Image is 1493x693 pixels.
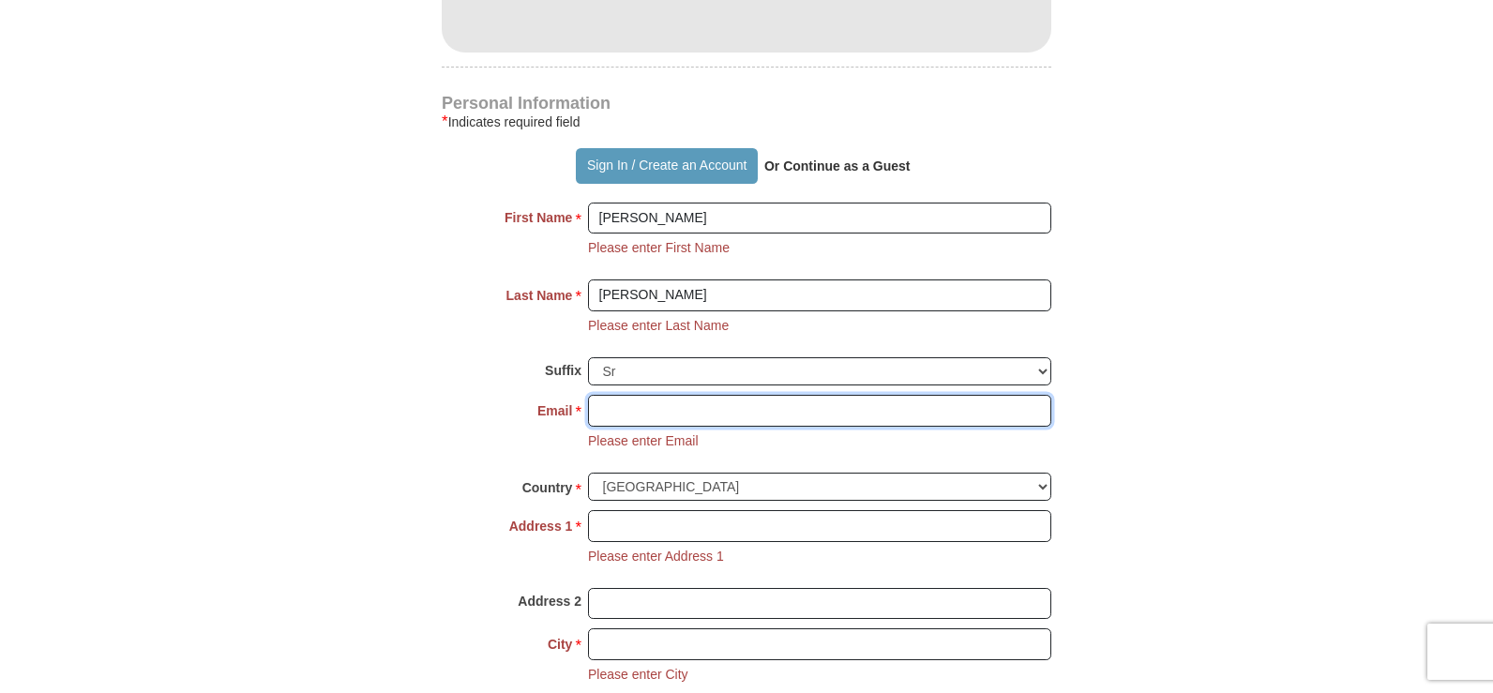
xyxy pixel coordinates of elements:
[442,111,1051,133] div: Indicates required field
[545,357,581,384] strong: Suffix
[537,398,572,424] strong: Email
[588,431,699,450] li: Please enter Email
[442,96,1051,111] h4: Personal Information
[548,631,572,657] strong: City
[588,665,688,684] li: Please enter City
[764,158,911,173] strong: Or Continue as a Guest
[588,316,729,335] li: Please enter Last Name
[588,238,730,257] li: Please enter First Name
[509,513,573,539] strong: Address 1
[576,148,757,184] button: Sign In / Create an Account
[505,204,572,231] strong: First Name
[588,547,724,565] li: Please enter Address 1
[522,475,573,501] strong: Country
[506,282,573,309] strong: Last Name
[518,588,581,614] strong: Address 2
